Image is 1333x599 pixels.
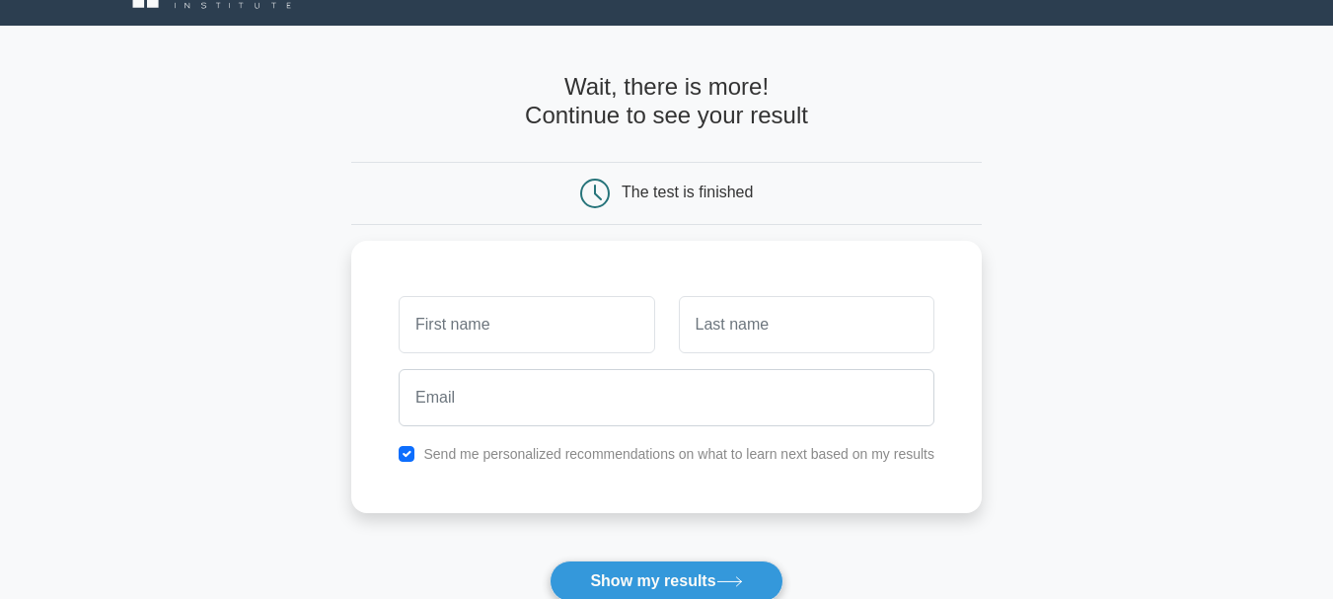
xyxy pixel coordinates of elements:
[679,296,934,353] input: Last name
[399,369,934,426] input: Email
[399,296,654,353] input: First name
[423,446,934,462] label: Send me personalized recommendations on what to learn next based on my results
[351,73,982,130] h4: Wait, there is more! Continue to see your result
[622,184,753,200] div: The test is finished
